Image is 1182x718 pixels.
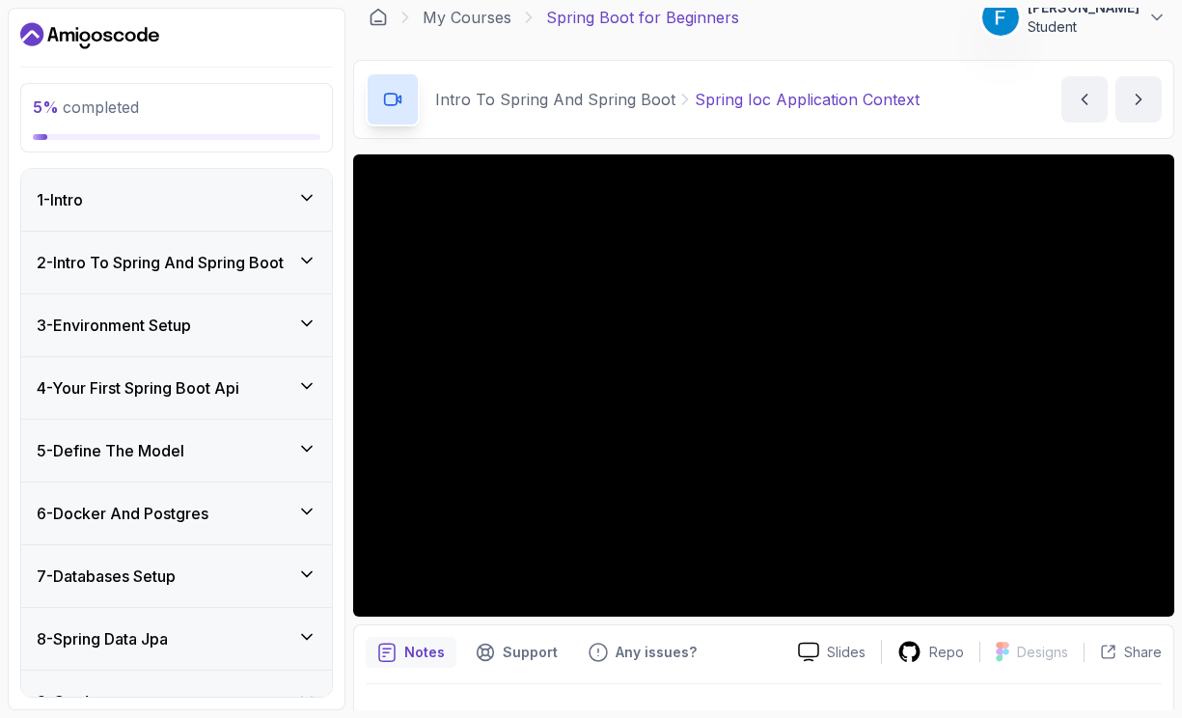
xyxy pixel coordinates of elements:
p: Student [1028,17,1140,37]
p: Spring Boot for Beginners [546,6,739,29]
p: Support [503,643,558,662]
a: Dashboard [369,8,388,27]
button: 6-Docker And Postgres [21,483,332,544]
p: Spring Ioc Application Context [695,88,920,111]
h3: 7 - Databases Setup [37,565,176,588]
button: 3-Environment Setup [21,294,332,356]
p: Notes [404,643,445,662]
h3: 2 - Intro To Spring And Spring Boot [37,251,284,274]
button: 7-Databases Setup [21,545,332,607]
p: Intro To Spring And Spring Boot [435,88,675,111]
button: Feedback button [577,637,708,668]
p: Share [1124,643,1162,662]
button: previous content [1061,76,1108,123]
h3: 3 - Environment Setup [37,314,191,337]
a: Dashboard [20,20,159,51]
p: Designs [1017,643,1068,662]
h3: 8 - Spring Data Jpa [37,627,168,650]
button: 1-Intro [21,169,332,231]
button: 5-Define The Model [21,420,332,482]
p: Repo [929,643,964,662]
a: My Courses [423,6,511,29]
button: Share [1084,643,1162,662]
h3: 5 - Define The Model [37,439,184,462]
h3: 1 - Intro [37,188,83,211]
button: Support button [464,637,569,668]
button: 4-Your First Spring Boot Api [21,357,332,419]
button: notes button [366,637,456,668]
iframe: 3 - Spring IoC Application Context [353,154,1174,617]
a: Slides [783,642,881,662]
button: 2-Intro To Spring And Spring Boot [21,232,332,293]
span: completed [33,97,139,117]
p: Any issues? [616,643,697,662]
button: 8-Spring Data Jpa [21,608,332,670]
button: next content [1115,76,1162,123]
a: Repo [882,640,979,664]
h3: 9 - Crud [37,690,89,713]
p: Slides [827,643,866,662]
span: 5 % [33,97,59,117]
h3: 6 - Docker And Postgres [37,502,208,525]
h3: 4 - Your First Spring Boot Api [37,376,239,400]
